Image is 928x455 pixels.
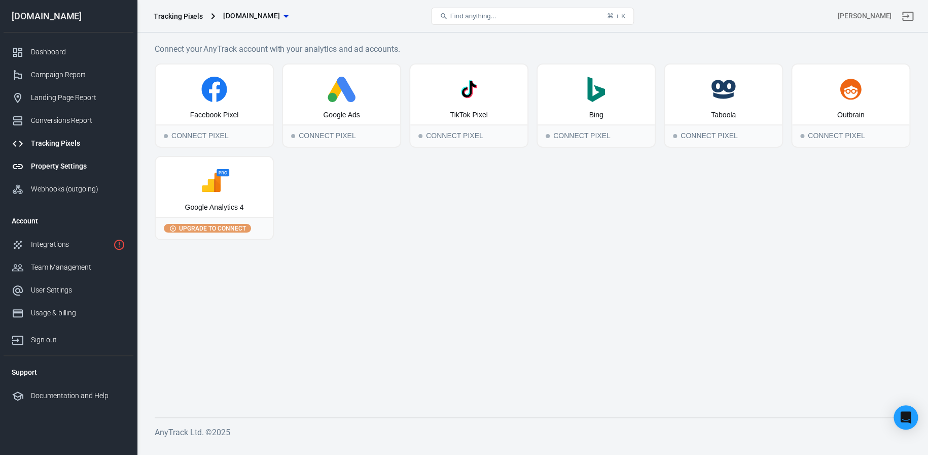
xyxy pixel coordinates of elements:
[154,11,203,21] div: Tracking Pixels
[4,279,133,302] a: User Settings
[4,109,133,132] a: Conversions Report
[711,110,736,120] div: Taboola
[538,124,655,147] div: Connect Pixel
[156,124,273,147] div: Connect Pixel
[4,178,133,201] a: Webhooks (outgoing)
[31,161,125,172] div: Property Settings
[838,11,891,21] div: Account id: UQweojfB
[31,391,125,401] div: Documentation and Help
[31,285,125,296] div: User Settings
[31,92,125,103] div: Landing Page Report
[4,360,133,384] li: Support
[791,63,910,148] button: OutbrainConnect PixelConnect Pixel
[185,203,244,213] div: Google Analytics 4
[896,4,920,28] a: Sign out
[223,10,280,22] span: dealsmocktail.com
[4,41,133,63] a: Dashboard
[800,134,804,138] span: Connect Pixel
[164,134,168,138] span: Connect Pixel
[4,302,133,324] a: Usage & billing
[31,308,125,318] div: Usage & billing
[450,12,496,20] span: Find anything...
[409,63,528,148] button: TikTok PixelConnect PixelConnect Pixel
[4,233,133,256] a: Integrations
[177,224,248,233] span: Upgrade to connect
[323,110,360,120] div: Google Ads
[31,184,125,194] div: Webhooks (outgoing)
[894,405,918,430] div: Open Intercom Messenger
[673,134,677,138] span: Connect Pixel
[665,124,782,147] div: Connect Pixel
[837,110,865,120] div: Outbrain
[31,47,125,57] div: Dashboard
[31,115,125,126] div: Conversions Report
[4,256,133,279] a: Team Management
[113,239,125,251] svg: 2 networks not verified yet
[410,124,527,147] div: Connect Pixel
[155,43,910,55] h6: Connect your AnyTrack account with your analytics and ad accounts.
[4,209,133,233] li: Account
[418,134,422,138] span: Connect Pixel
[31,239,109,250] div: Integrations
[155,426,910,439] h6: AnyTrack Ltd. © 2025
[291,134,295,138] span: Connect Pixel
[4,63,133,86] a: Campaign Report
[431,8,634,25] button: Find anything...⌘ + K
[4,12,133,21] div: [DOMAIN_NAME]
[155,156,274,240] button: Google Analytics 4Upgrade to connect
[4,132,133,155] a: Tracking Pixels
[4,86,133,109] a: Landing Page Report
[4,324,133,351] a: Sign out
[31,262,125,273] div: Team Management
[31,138,125,149] div: Tracking Pixels
[283,124,400,147] div: Connect Pixel
[450,110,487,120] div: TikTok Pixel
[606,12,625,20] div: ⌘ + K
[664,63,783,148] button: TaboolaConnect PixelConnect Pixel
[219,7,292,25] button: [DOMAIN_NAME]
[546,134,550,138] span: Connect Pixel
[537,63,656,148] button: BingConnect PixelConnect Pixel
[155,63,274,148] button: Facebook PixelConnect PixelConnect Pixel
[190,110,239,120] div: Facebook Pixel
[589,110,603,120] div: Bing
[31,70,125,80] div: Campaign Report
[792,124,909,147] div: Connect Pixel
[31,335,125,345] div: Sign out
[4,155,133,178] a: Property Settings
[282,63,401,148] button: Google AdsConnect PixelConnect Pixel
